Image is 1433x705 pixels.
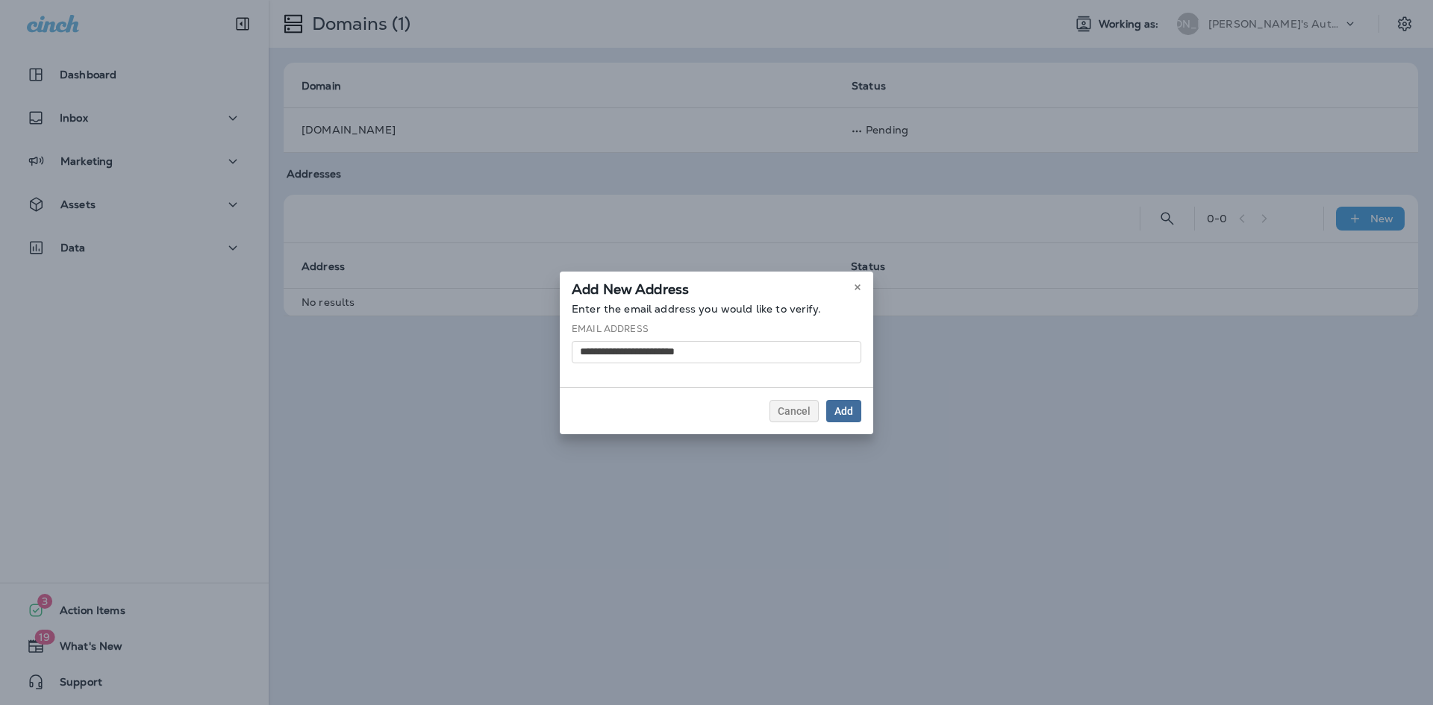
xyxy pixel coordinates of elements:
span: Cancel [778,406,811,416]
p: Enter the email address you would like to verify. [572,303,861,315]
button: Add [826,400,861,422]
label: Email Address [572,323,649,335]
div: Add [834,406,853,416]
button: Cancel [769,400,819,422]
div: Add New Address [560,272,873,303]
